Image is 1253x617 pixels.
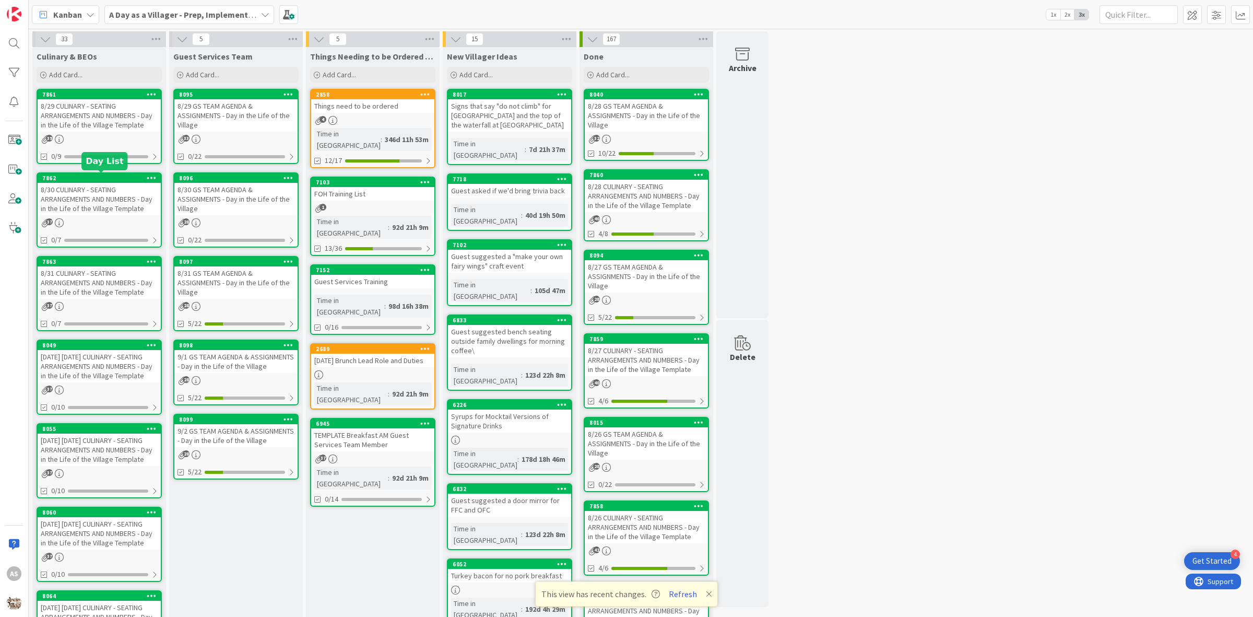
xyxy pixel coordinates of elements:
a: 7152Guest Services TrainingTime in [GEOGRAPHIC_DATA]:98d 16h 38m0/16 [310,264,435,335]
div: 6226Syrups for Mocktail Versions of Signature Drinks [448,400,571,433]
span: 5/22 [188,392,202,403]
div: 8049 [42,342,161,349]
span: : [388,472,389,484]
div: 2689[DATE] Brunch Lead Role and Duties [311,344,434,367]
span: 37 [46,302,53,309]
div: 6833Guest suggested bench seating outside family dwellings for morning coffee\ [448,316,571,357]
div: 8017 [448,90,571,99]
div: 8098 [179,342,298,349]
span: 28 [183,450,190,457]
a: 8017Signs that say "do not climb" for [GEOGRAPHIC_DATA] and the top of the waterfall at [GEOGRAPH... [447,89,572,165]
span: 2x [1060,9,1074,20]
span: 41 [593,546,600,553]
div: 7863 [38,257,161,266]
div: 8099 [174,415,298,424]
div: 7103 [311,178,434,187]
span: 37 [46,553,53,560]
a: 80978/31 GS TEAM AGENDA & ASSIGNMENTS - Day in the Life of the Village5/22 [173,256,299,331]
div: 2858 [316,91,434,98]
a: 6833Guest suggested bench seating outside family dwellings for morning coffee\Time in [GEOGRAPHIC... [447,315,572,391]
div: 7858 [589,503,708,510]
div: 92d 21h 9m [389,222,431,233]
div: Syrups for Mocktail Versions of Signature Drinks [448,410,571,433]
div: 7862 [42,174,161,182]
div: 7861 [42,91,161,98]
div: [DATE] [DATE] CULINARY - SEATING ARRANGEMENTS AND NUMBERS - Day in the Life of the Village Template [38,350,161,382]
div: 7859 [589,335,708,343]
div: 192d 4h 29m [523,603,568,615]
div: 2858Things need to be ordered [311,90,434,113]
span: : [517,453,519,465]
span: 13/36 [325,243,342,254]
div: 9/2 GS TEAM AGENDA & ASSIGNMENTS - Day in the Life of the Village [174,424,298,447]
span: 0/22 [598,479,612,490]
div: 7102 [453,241,571,249]
div: 6832 [448,484,571,494]
div: 4 [1231,550,1240,559]
a: 6832Guest suggested a door mirror for FFC and OFCTime in [GEOGRAPHIC_DATA]:123d 22h 8m [447,483,572,550]
div: 8098 [174,341,298,350]
span: 28 [593,296,600,302]
div: 80999/2 GS TEAM AGENDA & ASSIGNMENTS - Day in the Life of the Village [174,415,298,447]
div: 7152 [316,266,434,274]
span: 0/10 [51,402,65,413]
a: 80158/26 GS TEAM AGENDA & ASSIGNMENTS - Day in the Life of the Village0/22 [584,417,709,492]
div: 6945TEMPLATE Breakfast AM Guest Services Team Member [311,419,434,451]
div: 8064 [38,591,161,601]
div: 6833 [448,316,571,325]
span: 12/17 [325,155,342,166]
div: Time in [GEOGRAPHIC_DATA] [314,128,381,151]
div: 40d 19h 50m [523,209,568,221]
div: 7103 [316,179,434,186]
div: 8015 [589,419,708,426]
div: 8095 [179,91,298,98]
div: 80948/27 GS TEAM AGENDA & ASSIGNMENTS - Day in the Life of the Village [585,251,708,293]
span: Add Card... [49,70,82,79]
div: 78618/29 CULINARY - SEATING ARRANGEMENTS AND NUMBERS - Day in the Life of the Village Template [38,90,161,132]
div: 178d 18h 46m [519,453,568,465]
div: 78598/27 CULINARY - SEATING ARRANGEMENTS AND NUMBERS - Day in the Life of the Village Template [585,334,708,376]
span: 5/22 [188,467,202,478]
div: 7d 21h 37m [526,144,568,155]
span: 0/9 [51,151,61,162]
div: 7860 [589,171,708,179]
div: 8017Signs that say "do not climb" for [GEOGRAPHIC_DATA] and the top of the waterfall at [GEOGRAPH... [448,90,571,132]
div: 8060 [42,509,161,516]
span: : [521,369,523,381]
div: Time in [GEOGRAPHIC_DATA] [451,523,521,546]
span: Done [584,51,604,62]
div: 92d 21h 9m [389,388,431,400]
div: 9/1 GS TEAM AGENDA & ASSIGNMENTS - Day in the Life of the Village [174,350,298,373]
span: : [521,529,523,540]
div: Guest suggested bench seating outside family dwellings for morning coffee\ [448,325,571,357]
div: Turkey bacon for no pork breakfast [448,569,571,583]
div: 80158/26 GS TEAM AGENDA & ASSIGNMENTS - Day in the Life of the Village [585,418,708,460]
div: 6052 [453,561,571,568]
div: 98d 16h 38m [386,300,431,312]
div: 8064 [42,592,161,600]
b: A Day as a Villager - Prep, Implement and Execute [109,9,295,20]
span: : [384,300,386,312]
a: 2689[DATE] Brunch Lead Role and DutiesTime in [GEOGRAPHIC_DATA]:92d 21h 9m [310,343,435,410]
span: 40 [593,379,600,386]
div: 8/29 GS TEAM AGENDA & ASSIGNMENTS - Day in the Life of the Village [174,99,298,132]
div: 8/31 GS TEAM AGENDA & ASSIGNMENTS - Day in the Life of the Village [174,266,298,299]
span: 37 [320,455,326,461]
span: 28 [183,376,190,383]
span: 4/6 [598,563,608,574]
div: 6226 [453,401,571,409]
div: 8/30 CULINARY - SEATING ARRANGEMENTS AND NUMBERS - Day in the Life of the Village Template [38,183,161,215]
div: FOH Training List [311,187,434,201]
a: 80958/29 GS TEAM AGENDA & ASSIGNMENTS - Day in the Life of the Village0/22 [173,89,299,164]
span: 167 [602,33,620,45]
div: 8040 [585,90,708,99]
span: : [388,388,389,400]
div: 8096 [174,173,298,183]
span: Support [22,2,48,14]
div: 7860 [585,170,708,180]
span: 10/22 [598,148,616,159]
span: New Villager Ideas [447,51,517,62]
div: 8/28 GS TEAM AGENDA & ASSIGNMENTS - Day in the Life of the Village [585,99,708,132]
div: 7863 [42,258,161,265]
div: 8/29 CULINARY - SEATING ARRANGEMENTS AND NUMBERS - Day in the Life of the Village Template [38,99,161,132]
